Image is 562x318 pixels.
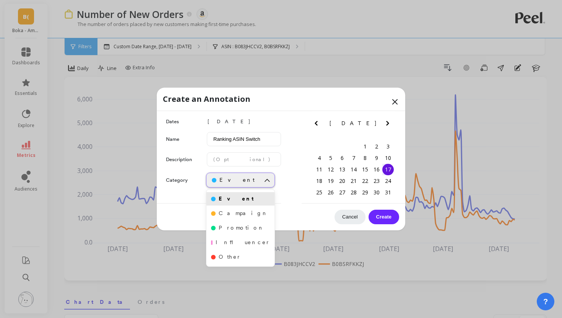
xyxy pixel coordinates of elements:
[382,187,394,198] div: Choose Saturday, May 31st, 2025
[313,175,325,187] div: Choose Sunday, May 18th, 2025
[371,152,382,164] div: Choose Friday, May 9th, 2025
[313,164,325,175] div: Choose Sunday, May 11th, 2025
[330,120,377,126] span: [DATE]
[211,224,270,232] div: Promotion
[537,293,554,310] button: ?
[382,175,394,187] div: Choose Saturday, May 24th, 2025
[325,187,336,198] div: Choose Monday, May 26th, 2025
[348,152,359,164] div: Choose Wednesday, May 7th, 2025
[336,152,348,164] div: Choose Tuesday, May 6th, 2025
[336,187,348,198] div: Choose Tuesday, May 27th, 2025
[211,210,270,217] div: Campaign
[348,187,359,198] div: Choose Wednesday, May 28th, 2025
[359,187,371,198] div: Choose Thursday, May 29th, 2025
[371,175,382,187] div: Choose Friday, May 23rd, 2025
[336,164,348,175] div: Choose Tuesday, May 13th, 2025
[211,253,270,261] div: Other
[166,156,203,163] label: Description
[325,152,336,164] div: Choose Monday, May 5th, 2025
[325,164,336,175] div: Choose Monday, May 12th, 2025
[382,152,394,164] div: Choose Saturday, May 10th, 2025
[211,239,270,246] div: Influencer
[348,175,359,187] div: Choose Wednesday, May 21st, 2025
[359,152,371,164] div: Choose Thursday, May 8th, 2025
[371,187,382,198] div: Choose Friday, May 30th, 2025
[166,176,206,184] label: Category
[371,164,382,175] div: Choose Friday, May 16th, 2025
[211,195,270,202] div: Event
[369,210,399,224] button: Create
[336,175,348,187] div: Choose Tuesday, May 20th, 2025
[359,141,371,152] div: Choose Thursday, May 1st, 2025
[166,135,203,143] label: Name
[313,152,325,164] div: Choose Sunday, May 4th, 2025
[313,141,394,198] div: month 2025-05
[359,175,371,187] div: Choose Thursday, May 22nd, 2025
[207,117,281,126] span: [DATE]
[166,118,203,126] label: Dates
[348,164,359,175] div: Choose Wednesday, May 14th, 2025
[207,132,281,146] input: New Product Launched
[382,141,394,152] div: Choose Saturday, May 3rd, 2025
[313,187,325,198] div: Choose Sunday, May 25th, 2025
[207,152,281,166] input: (Optional)
[325,175,336,187] div: Choose Monday, May 19th, 2025
[212,176,255,184] div: Event
[543,296,548,307] span: ?
[383,119,395,131] button: Next Month
[163,94,250,104] p: Create an Annotation
[312,119,324,131] button: Previous Month
[335,210,365,224] button: Cancel
[371,141,382,152] div: Choose Friday, May 2nd, 2025
[382,164,394,175] div: Choose Saturday, May 17th, 2025
[359,164,371,175] div: Choose Thursday, May 15th, 2025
